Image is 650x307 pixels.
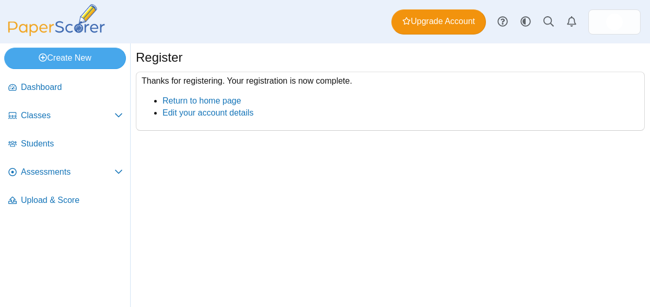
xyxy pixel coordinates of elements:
span: Classes [21,110,114,121]
a: Dashboard [4,75,127,100]
img: PaperScorer [4,4,109,36]
span: Upload & Score [21,195,123,206]
div: Thanks for registering. Your registration is now complete. [136,72,645,131]
a: Create New [4,48,126,69]
h1: Register [136,49,182,66]
img: ps.OchFHnSTuNIlUsLd [606,14,623,30]
a: Edit your account details [162,108,253,117]
span: Dashboard [21,82,123,93]
a: Return to home page [162,96,241,105]
a: PaperScorer [4,29,109,38]
span: Bradley Brown [606,14,623,30]
span: Students [21,138,123,150]
a: Students [4,132,127,157]
a: Alerts [560,10,583,33]
a: Upgrade Account [391,9,486,35]
a: ps.OchFHnSTuNIlUsLd [588,9,641,35]
a: Classes [4,104,127,129]
a: Upload & Score [4,188,127,213]
a: Assessments [4,160,127,185]
span: Upgrade Account [402,16,475,27]
span: Assessments [21,166,114,178]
